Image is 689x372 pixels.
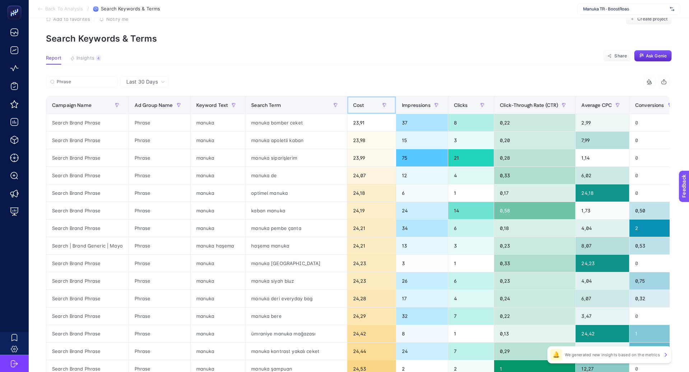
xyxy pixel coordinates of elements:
[396,220,448,237] div: 34
[129,220,190,237] div: Phrase
[448,307,494,325] div: 7
[191,167,245,184] div: manuka
[396,184,448,202] div: 6
[576,290,629,307] div: 6,07
[347,255,396,272] div: 24,23
[396,149,448,166] div: 75
[626,13,672,25] button: Create project
[494,114,575,131] div: 0,22
[191,272,245,289] div: manuka
[646,53,667,59] span: Ask Genie
[129,237,190,254] div: Phrase
[191,237,245,254] div: manuka haşema
[347,202,396,219] div: 24,19
[494,167,575,184] div: 0,33
[576,149,629,166] div: 1,14
[634,50,672,62] button: Ask Genie
[46,16,90,22] button: Add to favorites
[129,255,190,272] div: Phrase
[637,16,667,22] span: Create project
[402,102,431,108] span: Impressions
[129,272,190,289] div: Phrase
[347,237,396,254] div: 24,21
[629,184,681,202] div: 0
[4,2,27,8] span: Feedback
[191,114,245,131] div: manuka
[396,290,448,307] div: 17
[396,272,448,289] div: 26
[347,132,396,149] div: 23,98
[251,102,281,108] span: Search Term
[448,114,494,131] div: 8
[396,114,448,131] div: 37
[448,184,494,202] div: 1
[347,290,396,307] div: 24,28
[396,237,448,254] div: 13
[191,325,245,342] div: manuka
[629,220,681,237] div: 2
[576,237,629,254] div: 8,07
[629,343,681,360] div: 1,25
[448,290,494,307] div: 4
[46,237,128,254] div: Search | Brand Generic | Mayo
[448,272,494,289] div: 6
[129,114,190,131] div: Phrase
[245,184,347,202] div: optimel manuka
[46,343,128,360] div: Search Brand Phrase
[576,184,629,202] div: 24,18
[448,220,494,237] div: 6
[46,184,128,202] div: Search Brand Phrase
[129,202,190,219] div: Phrase
[347,343,396,360] div: 24,44
[629,307,681,325] div: 0
[129,132,190,149] div: Phrase
[245,149,347,166] div: manuka siparişlerim
[581,102,612,108] span: Average CPC
[396,255,448,272] div: 3
[101,6,160,12] span: Search Keywords & Terms
[576,272,629,289] div: 4,04
[448,132,494,149] div: 3
[129,290,190,307] div: Phrase
[87,6,89,11] span: /
[629,237,681,254] div: 0,53
[629,149,681,166] div: 0
[129,184,190,202] div: Phrase
[245,343,347,360] div: manuka kontrast yakalı ceket
[576,167,629,184] div: 6,02
[396,202,448,219] div: 24
[129,325,190,342] div: Phrase
[46,255,128,272] div: Search Brand Phrase
[53,16,90,22] span: Add to favorites
[494,149,575,166] div: 0,28
[191,255,245,272] div: manuka
[245,255,347,272] div: manuka [GEOGRAPHIC_DATA]
[494,343,575,360] div: 0,29
[500,102,558,108] span: Click-Through Rate (CTR)
[494,290,575,307] div: 0,24
[629,272,681,289] div: 0,75
[494,220,575,237] div: 0,18
[396,307,448,325] div: 32
[129,149,190,166] div: Phrase
[46,114,128,131] div: Search Brand Phrase
[550,349,562,361] div: 🔔
[629,325,681,342] div: 1
[245,272,347,289] div: manuka siyah bluz
[347,114,396,131] div: 23,91
[576,202,629,219] div: 1,73
[629,132,681,149] div: 0
[448,325,494,342] div: 1
[347,149,396,166] div: 23,99
[96,55,101,61] div: 4
[448,343,494,360] div: 7
[191,343,245,360] div: manuka
[396,132,448,149] div: 15
[670,5,674,13] img: svg%3e
[494,272,575,289] div: 0,23
[494,202,575,219] div: 0,58
[46,307,128,325] div: Search Brand Phrase
[494,325,575,342] div: 0,13
[245,220,347,237] div: manuka pembe çanta
[347,272,396,289] div: 24,23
